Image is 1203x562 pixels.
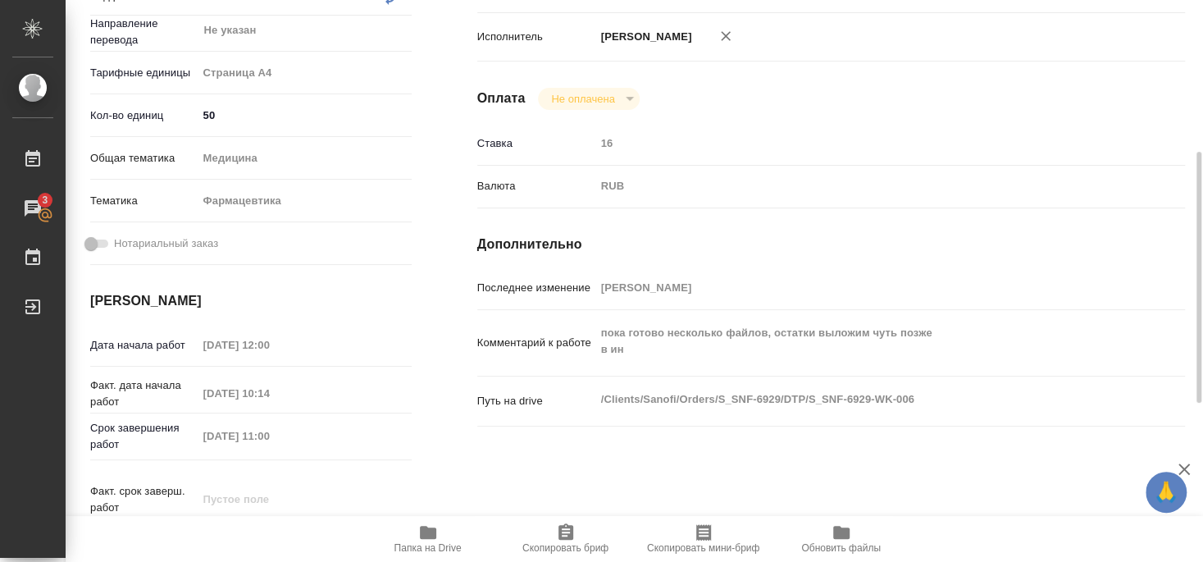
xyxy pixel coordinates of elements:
[595,386,1126,414] textarea: /Clients/Sanofi/Orders/S_SNF-6929/DTP/S_SNF-6929-WK-006
[801,542,881,554] span: Обновить файлы
[477,178,595,194] p: Валюта
[772,516,910,562] button: Обновить файлы
[477,89,526,108] h4: Оплата
[477,135,595,152] p: Ставка
[198,59,412,87] div: Страница А4
[198,382,341,405] input: Пустое поле
[1146,472,1187,513] button: 🙏
[198,187,412,215] div: Фармацевтика
[595,172,1126,200] div: RUB
[708,18,744,54] button: Удалить исполнителя
[90,337,198,354] p: Дата начала работ
[595,319,1126,363] textarea: пока готово несколько файлов, остатки выложим чуть позже в ин
[198,333,341,357] input: Пустое поле
[477,335,595,351] p: Комментарий к работе
[4,188,62,229] a: 3
[394,542,462,554] span: Папка на Drive
[595,131,1126,155] input: Пустое поле
[647,542,759,554] span: Скопировать мини-бриф
[90,107,198,124] p: Кол-во единиц
[90,150,198,167] p: Общая тематика
[546,92,619,106] button: Не оплачена
[595,276,1126,299] input: Пустое поле
[90,377,198,410] p: Факт. дата начала работ
[522,542,608,554] span: Скопировать бриф
[477,280,595,296] p: Последнее изменение
[32,192,57,208] span: 3
[114,235,218,252] span: Нотариальный заказ
[477,235,1185,254] h4: Дополнительно
[198,144,412,172] div: Медицина
[90,420,198,453] p: Срок завершения работ
[635,516,772,562] button: Скопировать мини-бриф
[497,516,635,562] button: Скопировать бриф
[90,65,198,81] p: Тарифные единицы
[90,193,198,209] p: Тематика
[477,393,595,409] p: Путь на drive
[198,424,341,448] input: Пустое поле
[477,29,595,45] p: Исполнитель
[1152,475,1180,509] span: 🙏
[90,16,198,48] p: Направление перевода
[198,103,412,127] input: ✎ Введи что-нибудь
[90,291,412,311] h4: [PERSON_NAME]
[198,487,341,511] input: Пустое поле
[595,29,692,45] p: [PERSON_NAME]
[359,516,497,562] button: Папка на Drive
[538,88,639,110] div: Не оплачена
[90,483,198,516] p: Факт. срок заверш. работ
